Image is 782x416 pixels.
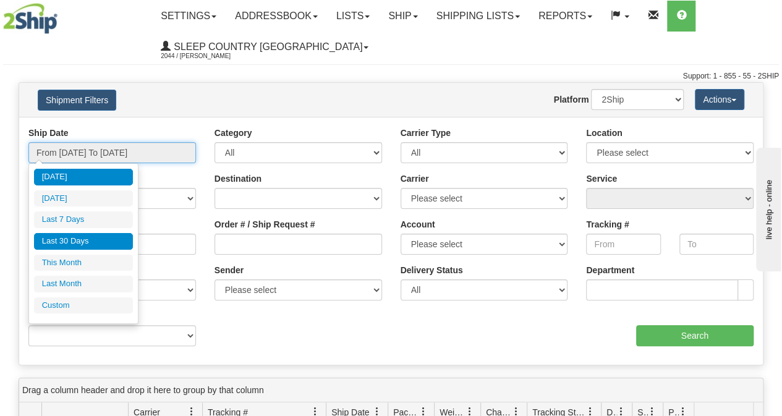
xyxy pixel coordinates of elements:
[171,41,362,52] span: Sleep Country [GEOGRAPHIC_DATA]
[327,1,379,32] a: Lists
[38,90,116,111] button: Shipment Filters
[34,169,133,185] li: [DATE]
[529,1,601,32] a: Reports
[586,264,634,276] label: Department
[28,127,69,139] label: Ship Date
[151,32,378,62] a: Sleep Country [GEOGRAPHIC_DATA] 2044 / [PERSON_NAME]
[151,1,226,32] a: Settings
[34,255,133,271] li: This Month
[161,50,253,62] span: 2044 / [PERSON_NAME]
[215,218,315,231] label: Order # / Ship Request #
[427,1,529,32] a: Shipping lists
[3,71,779,82] div: Support: 1 - 855 - 55 - 2SHIP
[401,264,463,276] label: Delivery Status
[34,297,133,314] li: Custom
[401,218,435,231] label: Account
[586,234,660,255] input: From
[636,325,754,346] input: Search
[19,378,763,402] div: grid grouping header
[3,3,57,34] img: logo2044.jpg
[34,276,133,292] li: Last Month
[215,172,261,185] label: Destination
[401,127,451,139] label: Carrier Type
[401,172,429,185] label: Carrier
[586,127,622,139] label: Location
[554,93,589,106] label: Platform
[215,264,244,276] label: Sender
[34,211,133,228] li: Last 7 Days
[34,190,133,207] li: [DATE]
[34,233,133,250] li: Last 30 Days
[226,1,327,32] a: Addressbook
[379,1,427,32] a: Ship
[586,218,629,231] label: Tracking #
[754,145,781,271] iframe: chat widget
[695,89,744,110] button: Actions
[679,234,754,255] input: To
[215,127,252,139] label: Category
[9,11,114,20] div: live help - online
[586,172,617,185] label: Service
